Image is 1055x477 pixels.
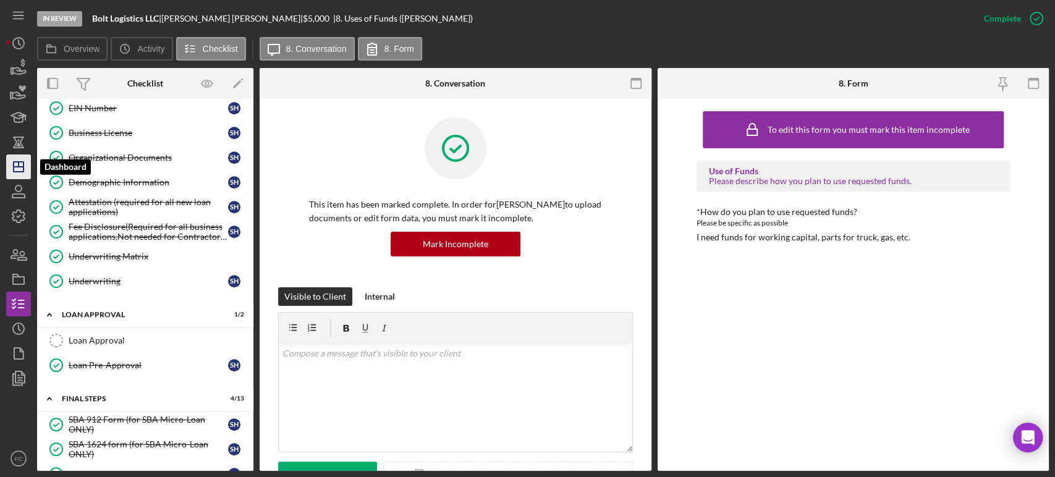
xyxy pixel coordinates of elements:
div: Please describe how you plan to use requested funds. [709,176,998,186]
b: Bolt Logistics LLC [92,13,159,23]
div: Please be specific as possible [697,217,1010,229]
div: S H [228,127,240,139]
div: 8. Conversation [425,78,485,88]
a: Fee Disclosure(Required for all business applications,Not needed for Contractor loans)SH [43,219,247,244]
button: Complete [972,6,1049,31]
button: Internal [358,287,401,306]
a: Business LicenseSH [43,120,247,145]
div: 4 / 13 [222,395,244,402]
a: Loan Pre-ApprovalSH [43,353,247,378]
a: UnderwritingSH [43,269,247,293]
div: I need funds for working capital, parts for truck, gas, etc. [697,232,910,242]
div: S H [228,102,240,114]
div: S H [228,443,240,455]
div: Complete [984,6,1021,31]
div: 8. Form [838,78,868,88]
button: 8. Conversation [260,37,355,61]
a: Organizational DocumentsSH [43,145,247,170]
div: S H [228,201,240,213]
a: SBA 1624 form (for SBA Micro-Loan ONLY)SH [43,437,247,462]
button: Activity [111,37,172,61]
div: Internal [365,287,395,306]
a: Loan Approval [43,328,247,353]
div: EIN Number [69,103,228,113]
div: Loan Approval [69,336,247,345]
div: Use of Funds [709,166,998,176]
div: Loan Pre-Approval [69,360,228,370]
label: Activity [137,44,164,54]
div: Organizational Documents [69,153,228,163]
div: [PERSON_NAME] [PERSON_NAME] | [161,14,303,23]
div: | 8. Uses of Funds ([PERSON_NAME]) [333,14,473,23]
button: Checklist [176,37,246,61]
button: 8. Form [358,37,422,61]
button: FC [6,446,31,471]
div: Attestation (required for all new loan applications) [69,197,228,217]
div: *How do you plan to use requested funds? [697,207,1010,217]
a: Demographic InformationSH [43,170,247,195]
div: Mark Incomplete [423,232,488,256]
div: Checklist [127,78,163,88]
div: To edit this form you must mark this item incomplete [768,125,970,135]
div: S H [228,418,240,431]
div: Underwriting [69,276,228,286]
div: S H [228,359,240,371]
a: Attestation (required for all new loan applications)SH [43,195,247,219]
label: 8. Form [384,44,414,54]
label: Checklist [203,44,238,54]
span: $5,000 [303,13,329,23]
div: Demographic Information [69,177,228,187]
div: Visible to Client [284,287,346,306]
div: S H [228,176,240,188]
button: Overview [37,37,108,61]
div: Business License [69,128,228,138]
div: Loan Approval [62,311,213,318]
div: S H [228,226,240,238]
a: EIN NumberSH [43,96,247,120]
div: Final Steps [62,395,213,402]
text: FC [15,455,23,462]
label: 8. Conversation [286,44,347,54]
div: 1 / 2 [222,311,244,318]
div: Open Intercom Messenger [1013,423,1043,452]
a: SBA 912 Form (for SBA Micro-Loan ONLY)SH [43,412,247,437]
button: Visible to Client [278,287,352,306]
div: | [92,14,161,23]
div: S H [228,151,240,164]
div: SBA 912 Form (for SBA Micro-Loan ONLY) [69,415,228,434]
a: Underwriting Matrix [43,244,247,269]
div: S H [228,275,240,287]
div: SBA 1624 form (for SBA Micro-Loan ONLY) [69,439,228,459]
button: Mark Incomplete [391,232,520,256]
label: Overview [64,44,100,54]
p: This item has been marked complete. In order for [PERSON_NAME] to upload documents or edit form d... [309,198,602,226]
div: Underwriting Matrix [69,251,247,261]
div: In Review [37,11,82,27]
div: Fee Disclosure(Required for all business applications,Not needed for Contractor loans) [69,222,228,242]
